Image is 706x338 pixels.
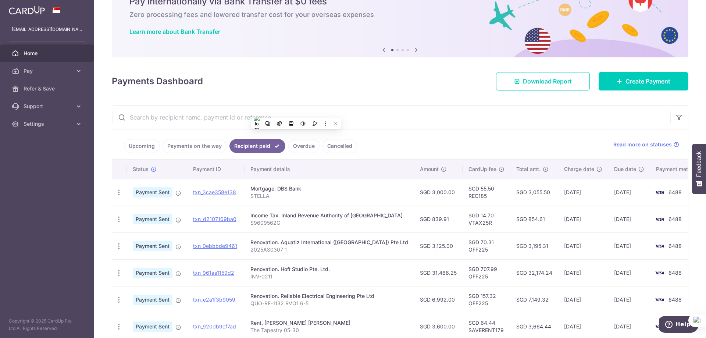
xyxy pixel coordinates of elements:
[659,316,699,334] iframe: Opens a widget where you can find more information
[652,268,667,277] img: Bank Card
[613,141,679,148] a: Read more on statuses
[133,321,172,332] span: Payment Sent
[414,286,463,313] td: SGD 6,992.00
[250,212,408,219] div: Income Tax. Inland Revenue Authority of [GEOGRAPHIC_DATA]
[193,270,234,276] a: txn_961aa1159d2
[652,188,667,197] img: Bank Card
[510,286,558,313] td: SGD 7,149.32
[510,206,558,232] td: SGD 854.61
[652,295,667,304] img: Bank Card
[652,215,667,224] img: Bank Card
[250,192,408,200] p: STELLA
[193,323,236,330] a: txn_920db9cf7ad
[558,206,608,232] td: [DATE]
[322,139,357,153] a: Cancelled
[250,327,408,334] p: The Tapestry 05-30
[250,273,408,280] p: INV-0211
[250,300,408,307] p: QUO-RE-1132 RVO1 6-5
[24,50,72,57] span: Home
[193,216,236,222] a: txn_d2107109ba0
[468,166,496,173] span: CardUp fee
[463,259,510,286] td: SGD 707.99 OFF225
[24,120,72,128] span: Settings
[133,187,172,198] span: Payment Sent
[668,243,682,249] span: 6488
[133,166,149,173] span: Status
[187,160,245,179] th: Payment ID
[463,179,510,206] td: SGD 55.50 REC185
[608,259,650,286] td: [DATE]
[414,232,463,259] td: SGD 3,125.00
[129,28,220,35] a: Learn more about Bank Transfer
[250,239,408,246] div: Renovation. Aquatiz International ([GEOGRAPHIC_DATA]) Pte Ltd
[250,246,408,253] p: 2025AS0307 1
[564,166,594,173] span: Charge date
[124,139,160,153] a: Upcoming
[652,322,667,331] img: Bank Card
[133,241,172,251] span: Payment Sent
[229,139,285,153] a: Recipient paid
[245,160,414,179] th: Payment details
[463,232,510,259] td: SGD 70.31 OFF225
[668,270,682,276] span: 6488
[625,77,670,86] span: Create Payment
[608,179,650,206] td: [DATE]
[516,166,541,173] span: Total amt.
[558,232,608,259] td: [DATE]
[652,242,667,250] img: Bank Card
[163,139,227,153] a: Payments on the way
[414,259,463,286] td: SGD 31,466.25
[12,26,82,33] p: [EMAIL_ADDRESS][DOMAIN_NAME]
[24,67,72,75] span: Pay
[24,85,72,92] span: Refer & Save
[608,286,650,313] td: [DATE]
[510,232,558,259] td: SGD 3,195.31
[558,286,608,313] td: [DATE]
[250,319,408,327] div: Rent. [PERSON_NAME] [PERSON_NAME]
[250,292,408,300] div: Renovation. Reliable Electrical Engineering Pte Ltd
[414,179,463,206] td: SGD 3,000.00
[129,10,671,19] h6: Zero processing fees and lowered transfer cost for your overseas expenses
[193,189,236,195] a: txn_3cae358e138
[463,206,510,232] td: SGD 14.70 VTAX25R
[250,266,408,273] div: Renovation. Hoft Studio Pte. Ltd.
[463,286,510,313] td: SGD 157.32 OFF225
[288,139,320,153] a: Overdue
[420,166,439,173] span: Amount
[558,179,608,206] td: [DATE]
[613,141,672,148] span: Read more on statuses
[523,77,572,86] span: Download Report
[496,72,590,90] a: Download Report
[668,216,682,222] span: 6488
[133,295,172,305] span: Payment Sent
[112,106,670,129] input: Search by recipient name, payment id or reference
[193,243,237,249] a: txn_0ebbbde9461
[692,144,706,194] button: Feedback - Show survey
[614,166,636,173] span: Due date
[510,259,558,286] td: SGD 32,174.24
[668,296,682,303] span: 6488
[193,296,235,303] a: txn_e2a1f3b9059
[608,206,650,232] td: [DATE]
[668,189,682,195] span: 6488
[24,103,72,110] span: Support
[414,206,463,232] td: SGD 839.91
[112,75,203,88] h4: Payments Dashboard
[250,219,408,227] p: S9609562G
[599,72,688,90] a: Create Payment
[133,214,172,224] span: Payment Sent
[9,6,45,15] img: CardUp
[650,160,706,179] th: Payment method
[608,232,650,259] td: [DATE]
[133,268,172,278] span: Payment Sent
[558,259,608,286] td: [DATE]
[696,151,702,177] span: Feedback
[250,185,408,192] div: Mortgage. DBS Bank
[510,179,558,206] td: SGD 3,055.50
